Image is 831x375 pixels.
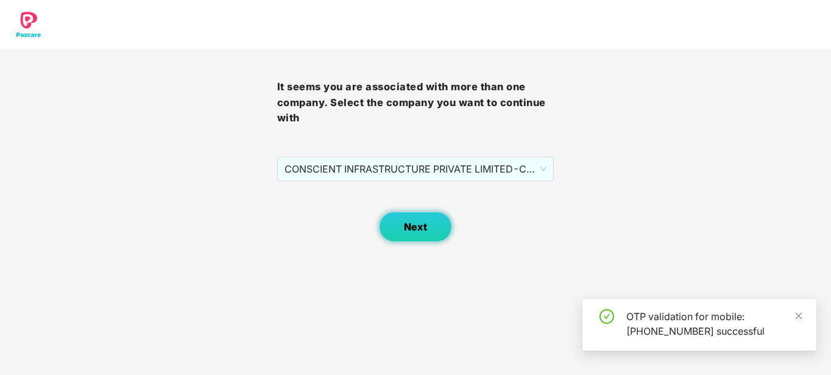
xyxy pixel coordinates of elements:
[599,309,614,324] span: check-circle
[379,212,452,242] button: Next
[626,309,802,338] div: OTP validation for mobile: [PHONE_NUMBER] successful
[277,79,554,126] h3: It seems you are associated with more than one company. Select the company you want to continue with
[404,221,427,233] span: Next
[794,312,803,320] span: close
[285,157,547,180] span: CONSCIENT INFRASTRUCTURE PRIVATE LIMITED - CIPL394 - ADMIN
